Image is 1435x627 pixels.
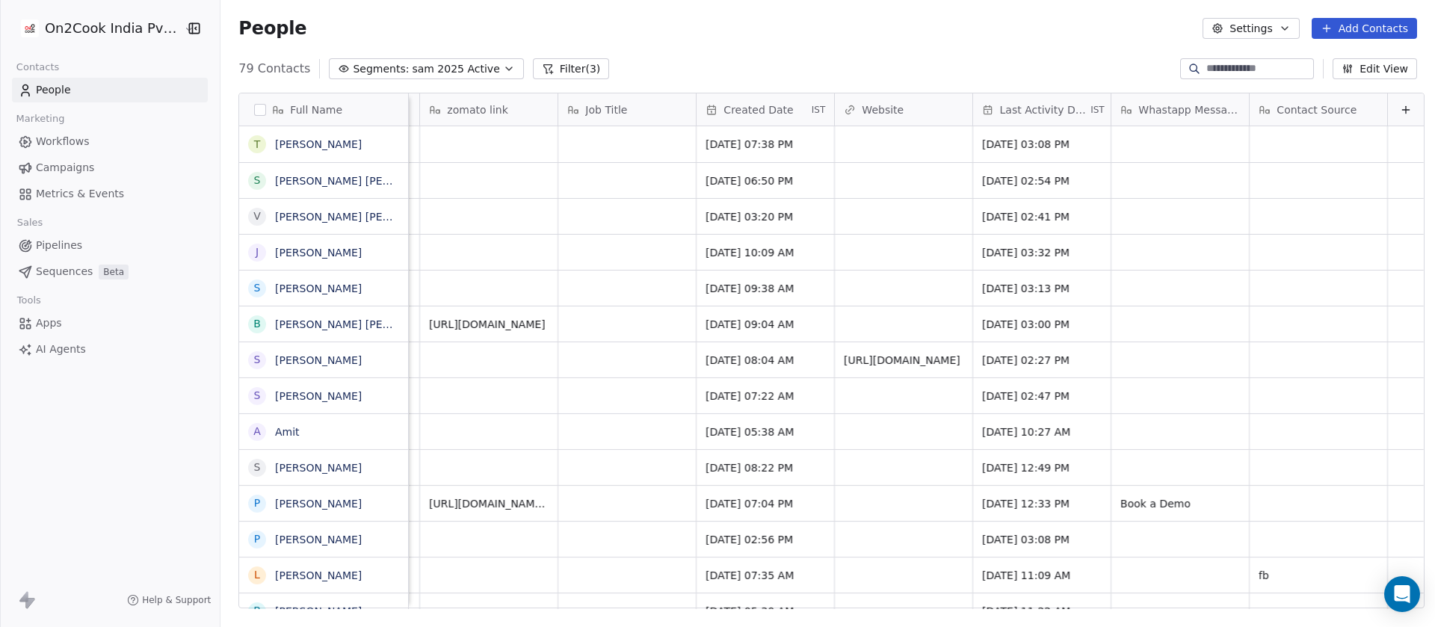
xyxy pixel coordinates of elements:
[1111,93,1249,126] div: Whastapp Message
[429,496,549,511] span: [URL][DOMAIN_NAME][PERSON_NAME]
[10,289,47,312] span: Tools
[1203,18,1299,39] button: Settings
[275,175,452,187] a: [PERSON_NAME] [PERSON_NAME]
[10,211,49,234] span: Sales
[254,173,261,188] div: S
[982,317,1102,332] span: [DATE] 03:00 PM
[1120,496,1240,511] span: Book a Demo
[36,160,94,176] span: Campaigns
[420,93,558,126] div: zomato link
[127,594,211,606] a: Help & Support
[982,568,1102,583] span: [DATE] 11:09 AM
[12,233,208,258] a: Pipelines
[973,93,1111,126] div: Last Activity DateIST
[275,390,362,402] a: [PERSON_NAME]
[1333,58,1417,79] button: Edit View
[862,102,904,117] span: Website
[238,17,306,40] span: People
[12,129,208,154] a: Workflows
[447,102,507,117] span: zomato link
[275,426,300,438] a: Amit
[12,78,208,102] a: People
[142,594,211,606] span: Help & Support
[533,58,610,79] button: Filter(3)
[585,102,627,117] span: Job Title
[12,155,208,180] a: Campaigns
[254,531,260,547] div: P
[706,389,825,404] span: [DATE] 07:22 AM
[12,311,208,336] a: Apps
[1259,568,1378,583] span: fb
[706,460,825,475] span: [DATE] 08:22 PM
[1000,102,1088,117] span: Last Activity Date
[706,245,825,260] span: [DATE] 10:09 AM
[21,19,39,37] img: on2cook%20logo-04%20copy.jpg
[239,93,408,126] div: Full Name
[844,354,960,366] a: [URL][DOMAIN_NAME]
[10,56,66,78] span: Contacts
[10,108,71,130] span: Marketing
[239,126,409,609] div: grid
[706,209,825,224] span: [DATE] 03:20 PM
[982,137,1102,152] span: [DATE] 03:08 PM
[706,353,825,368] span: [DATE] 08:04 AM
[412,61,499,77] span: sam 2025 Active
[429,317,549,332] span: [URL][DOMAIN_NAME]
[275,569,362,581] a: [PERSON_NAME]
[706,137,825,152] span: [DATE] 07:38 PM
[1250,93,1387,126] div: Contact Source
[812,104,826,116] span: IST
[706,317,825,332] span: [DATE] 09:04 AM
[275,318,452,330] a: [PERSON_NAME] [PERSON_NAME]
[982,389,1102,404] span: [DATE] 02:47 PM
[256,244,259,260] div: J
[254,603,262,619] div: B
[254,137,261,152] div: T
[706,532,825,547] span: [DATE] 02:56 PM
[275,498,362,510] a: [PERSON_NAME]
[36,342,86,357] span: AI Agents
[12,337,208,362] a: AI Agents
[982,532,1102,547] span: [DATE] 03:08 PM
[1138,102,1240,117] span: Whastapp Message
[290,102,342,117] span: Full Name
[982,173,1102,188] span: [DATE] 02:54 PM
[18,16,174,41] button: On2Cook India Pvt. Ltd.
[254,388,261,404] div: S
[275,605,362,617] a: [PERSON_NAME]
[45,19,180,38] span: On2Cook India Pvt. Ltd.
[254,424,262,439] div: A
[706,568,825,583] span: [DATE] 07:35 AM
[706,281,825,296] span: [DATE] 09:38 AM
[697,93,834,126] div: Created DateIST
[275,282,362,294] a: [PERSON_NAME]
[254,495,260,511] div: P
[982,460,1102,475] span: [DATE] 12:49 PM
[254,567,260,583] div: L
[275,138,362,150] a: [PERSON_NAME]
[723,102,793,117] span: Created Date
[275,354,362,366] a: [PERSON_NAME]
[275,534,362,546] a: [PERSON_NAME]
[275,462,362,474] a: [PERSON_NAME]
[254,352,261,368] div: S
[238,60,310,78] span: 79 Contacts
[275,247,362,259] a: [PERSON_NAME]
[254,316,262,332] div: B
[12,259,208,284] a: SequencesBeta
[558,93,696,126] div: Job Title
[982,209,1102,224] span: [DATE] 02:41 PM
[36,82,71,98] span: People
[275,211,452,223] a: [PERSON_NAME] [PERSON_NAME]
[706,604,825,619] span: [DATE] 05:30 AM
[835,93,972,126] div: Website
[36,186,124,202] span: Metrics & Events
[36,315,62,331] span: Apps
[36,238,82,253] span: Pipelines
[1312,18,1417,39] button: Add Contacts
[36,264,93,279] span: Sequences
[1090,104,1105,116] span: IST
[36,134,90,149] span: Workflows
[982,245,1102,260] span: [DATE] 03:32 PM
[254,460,261,475] div: S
